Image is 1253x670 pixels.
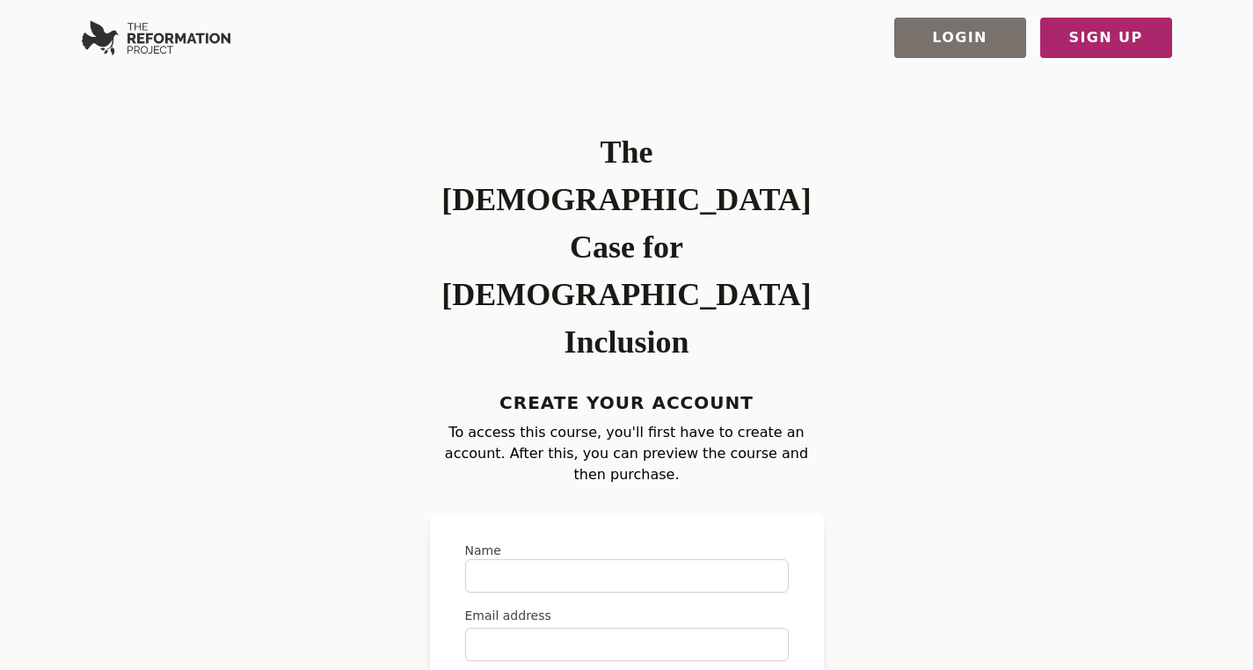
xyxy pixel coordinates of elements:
[1068,27,1142,48] span: Sign Up
[465,542,789,559] label: Name
[932,27,987,48] span: Login
[465,607,789,624] label: Email address
[430,128,824,366] h1: The [DEMOGRAPHIC_DATA] Case for [DEMOGRAPHIC_DATA] Inclusion
[430,128,824,485] div: To access this course, you'll first have to create an account. After this, you can preview the co...
[82,20,230,55] img: Serverless SaaS Boilerplate
[894,18,1026,58] button: Login
[430,387,824,419] h4: Create Your Account
[1040,18,1172,58] button: Sign Up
